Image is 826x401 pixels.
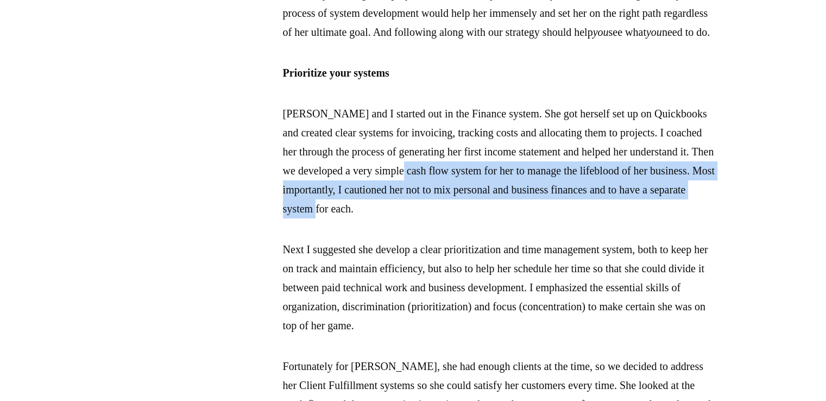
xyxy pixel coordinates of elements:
p: [PERSON_NAME] and I started out in the Finance system. She got herself set up on Quickbooks and c... [283,104,717,218]
div: Widget de chat [772,349,826,401]
iframe: Chat Widget [772,349,826,401]
em: you [646,26,662,38]
strong: Prioritize your systems [283,67,389,79]
em: you [593,26,609,38]
p: Next I suggested she develop a clear prioritization and time management system, both to keep her ... [283,240,717,335]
